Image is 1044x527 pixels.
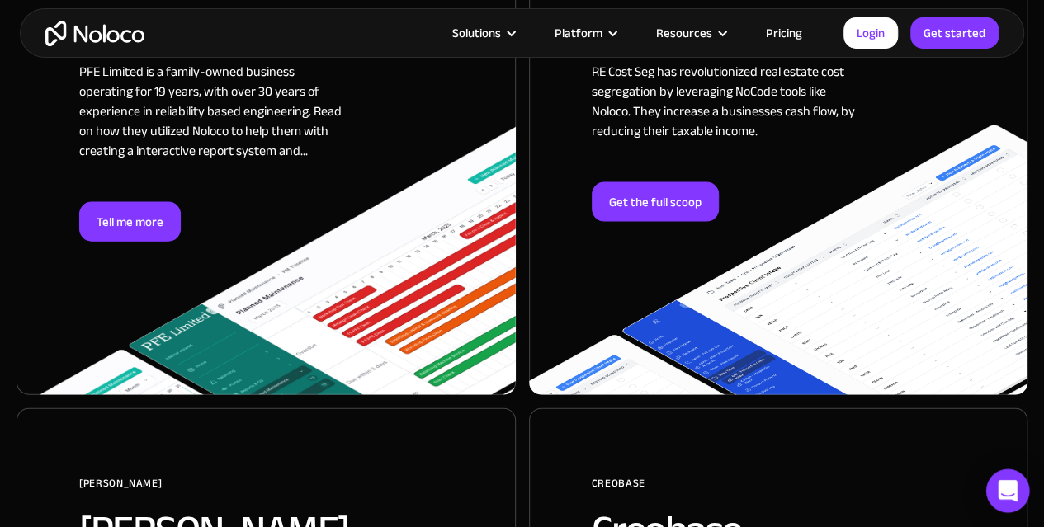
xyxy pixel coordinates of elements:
[432,22,534,44] div: Solutions
[592,62,856,182] div: RE Cost Seg has revolutionized real estate cost segregation by leveraging NoCode tools like Noloc...
[843,17,898,49] a: Login
[534,22,635,44] div: Platform
[986,469,1030,513] div: Open Intercom Messenger
[79,62,343,202] div: PFE Limited is a family-owned business operating for 19 years, with over 30 years of experience i...
[555,22,602,44] div: Platform
[910,17,999,49] a: Get started
[592,182,719,222] div: Get the full scoop
[745,22,823,44] a: Pricing
[452,22,501,44] div: Solutions
[79,471,453,508] div: [PERSON_NAME]
[592,471,966,508] div: Creobase
[635,22,745,44] div: Resources
[79,202,181,242] div: Tell me more
[45,21,144,46] a: home
[656,22,712,44] div: Resources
